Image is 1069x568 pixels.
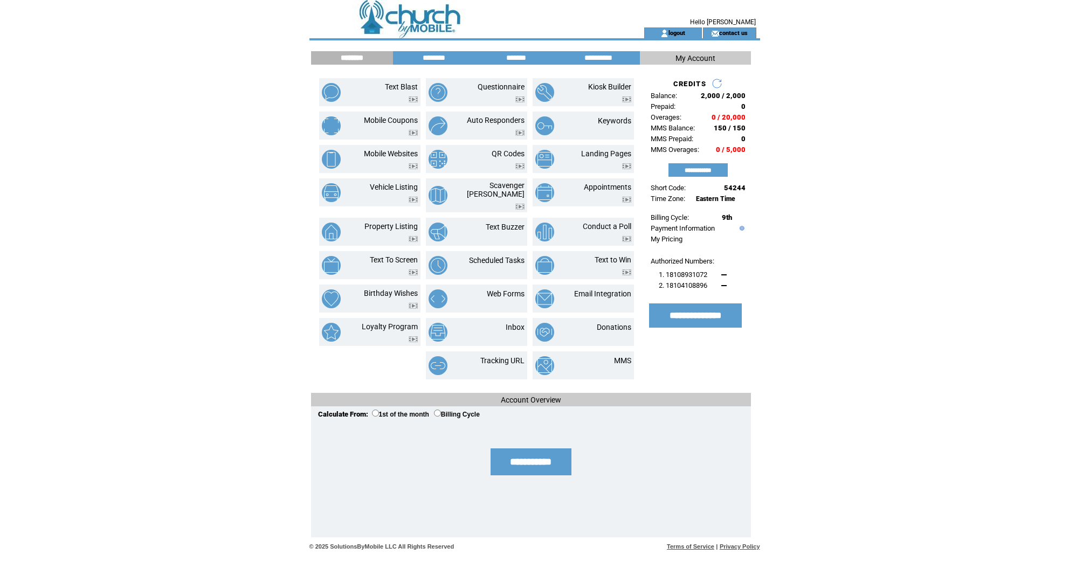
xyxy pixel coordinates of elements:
a: Email Integration [574,289,631,298]
a: Terms of Service [667,543,714,550]
a: Keywords [598,116,631,125]
img: video.png [409,130,418,136]
img: video.png [409,236,418,242]
span: Short Code: [651,184,686,192]
span: Account Overview [501,396,561,404]
span: MMS Overages: [651,146,699,154]
img: questionnaire.png [429,83,447,102]
a: Auto Responders [467,116,525,124]
a: Loyalty Program [362,322,418,331]
span: Overages: [651,113,681,121]
img: mobile-coupons.png [322,116,341,135]
img: conduct-a-poll.png [535,223,554,241]
a: Web Forms [487,289,525,298]
input: 1st of the month [372,410,379,417]
span: 1. 18108931072 [659,271,707,279]
img: inbox.png [429,323,447,342]
img: landing-pages.png [535,150,554,169]
img: video.png [622,163,631,169]
img: loyalty-program.png [322,323,341,342]
a: QR Codes [492,149,525,158]
span: | [716,543,718,550]
a: Vehicle Listing [370,183,418,191]
span: MMS Prepaid: [651,135,693,143]
span: 9th [722,213,732,221]
img: video.png [622,236,631,242]
img: video.png [515,96,525,102]
span: 0 [741,135,746,143]
a: Scheduled Tasks [469,256,525,265]
img: video.png [409,269,418,275]
img: video.png [409,336,418,342]
img: scavenger-hunt.png [429,186,447,205]
a: Inbox [506,323,525,331]
span: 0 / 5,000 [716,146,746,154]
img: text-blast.png [322,83,341,102]
img: video.png [409,163,418,169]
a: Mobile Coupons [364,116,418,124]
span: Calculate From: [318,410,368,418]
a: Landing Pages [581,149,631,158]
a: Text To Screen [370,255,418,264]
img: text-buzzer.png [429,223,447,241]
img: text-to-screen.png [322,256,341,275]
a: Property Listing [364,222,418,231]
img: mobile-websites.png [322,150,341,169]
img: video.png [515,204,525,210]
span: CREDITS [673,80,706,88]
img: kiosk-builder.png [535,83,554,102]
img: video.png [515,163,525,169]
img: help.gif [737,226,744,231]
img: donations.png [535,323,554,342]
img: video.png [622,96,631,102]
img: tracking-url.png [429,356,447,375]
img: birthday-wishes.png [322,289,341,308]
img: text-to-win.png [535,256,554,275]
a: Questionnaire [478,82,525,91]
input: Billing Cycle [434,410,441,417]
a: MMS [614,356,631,365]
a: Text to Win [595,255,631,264]
img: contact_us_icon.gif [711,29,719,38]
a: logout [668,29,685,36]
span: © 2025 SolutionsByMobile LLC All Rights Reserved [309,543,454,550]
img: keywords.png [535,116,554,135]
span: Hello [PERSON_NAME] [690,18,756,26]
img: appointments.png [535,183,554,202]
span: My Account [675,54,715,63]
img: video.png [515,130,525,136]
img: scheduled-tasks.png [429,256,447,275]
span: 2. 18104108896 [659,281,707,289]
img: video.png [622,197,631,203]
span: Prepaid: [651,102,675,110]
span: Balance: [651,92,677,100]
a: Birthday Wishes [364,289,418,297]
a: Privacy Policy [720,543,760,550]
span: 150 / 150 [714,124,746,132]
img: video.png [409,197,418,203]
img: email-integration.png [535,289,554,308]
a: Kiosk Builder [588,82,631,91]
img: web-forms.png [429,289,447,308]
a: Tracking URL [480,356,525,365]
label: Billing Cycle [434,411,480,418]
a: Donations [597,323,631,331]
a: My Pricing [651,235,682,243]
a: Scavenger [PERSON_NAME] [467,181,525,198]
img: account_icon.gif [660,29,668,38]
a: contact us [719,29,748,36]
img: video.png [622,269,631,275]
span: MMS Balance: [651,124,695,132]
a: Text Buzzer [486,223,525,231]
label: 1st of the month [372,411,429,418]
img: video.png [409,303,418,309]
span: Eastern Time [696,195,735,203]
a: Text Blast [385,82,418,91]
span: 0 / 20,000 [712,113,746,121]
img: video.png [409,96,418,102]
span: 2,000 / 2,000 [701,92,746,100]
img: property-listing.png [322,223,341,241]
img: vehicle-listing.png [322,183,341,202]
a: Appointments [584,183,631,191]
span: Billing Cycle: [651,213,689,221]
